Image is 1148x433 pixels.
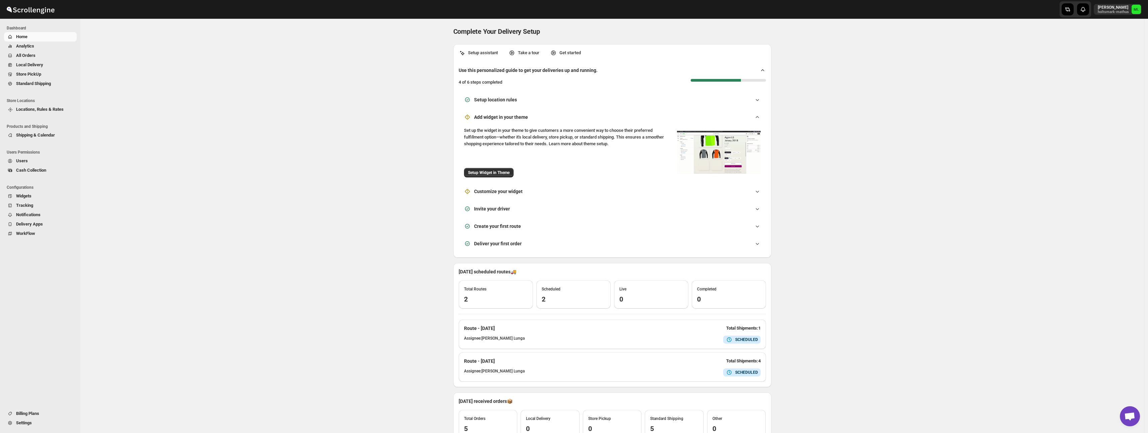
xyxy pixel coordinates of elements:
p: Total Shipments: 1 [726,325,761,332]
button: Analytics [4,41,77,51]
span: Completed [697,287,716,291]
span: Complete Your Delivery Setup [453,27,540,35]
span: Standard Shipping [650,416,683,421]
span: Scheduled [542,287,560,291]
p: Get started [559,50,581,56]
span: Total Orders [464,416,485,421]
p: [DATE] scheduled routes 🚚 [459,268,766,275]
span: Other [712,416,722,421]
h2: Route - [DATE] [464,325,495,332]
span: Shipping & Calendar [16,133,55,138]
h3: Deliver your first order [474,240,522,247]
h3: 5 [650,425,698,433]
p: Take a tour [518,50,539,56]
button: Settings [4,418,77,428]
h6: Assignee: [PERSON_NAME] Lunga [464,368,525,376]
p: [DATE] received orders 📦 [459,398,766,405]
h3: 0 [697,295,761,303]
span: Widgets [16,193,31,198]
p: Set up the widget in your theme to give customers a more convenient way to choose their preferred... [464,127,670,147]
span: Setup Widget in Theme [468,170,510,175]
p: holtsmark-mathus [1098,10,1129,14]
span: Settings [16,420,32,425]
button: Widgets [4,191,77,201]
button: WorkFlow [4,229,77,238]
button: Locations, Rules & Rates [4,105,77,114]
button: Tracking [4,201,77,210]
span: Configurations [7,185,77,190]
p: [PERSON_NAME] [1098,5,1129,10]
span: Notifications [16,212,41,217]
p: Setup assistant [468,50,498,56]
text: ML [1134,7,1139,12]
h3: 0 [712,425,761,433]
span: Locations, Rules & Rates [16,107,64,112]
span: Store Pickup [588,416,611,421]
span: Analytics [16,44,34,49]
b: SCHEDULED [735,337,758,342]
button: Shipping & Calendar [4,131,77,140]
h3: Customize your widget [474,188,523,195]
h3: Invite your driver [474,205,510,212]
span: Home [16,34,27,39]
img: Step detail visual [677,127,761,177]
a: Open chat [1120,406,1140,426]
b: SCHEDULED [735,370,758,375]
span: Total Routes [464,287,486,291]
p: Total Shipments: 4 [726,358,761,364]
span: Michael Lunga [1132,5,1141,14]
span: Delivery Apps [16,222,43,227]
h2: Route - [DATE] [464,358,495,364]
h3: 0 [588,425,636,433]
button: All Orders [4,51,77,60]
h3: 0 [619,295,683,303]
h3: Setup location rules [474,96,517,103]
span: Dashboard [7,25,77,31]
h3: 2 [542,295,605,303]
button: Notifications [4,210,77,220]
span: Cash Collection [16,168,46,173]
span: Users Permissions [7,150,77,155]
button: [PERSON_NAME]holtsmark-mathusMichael Lunga [1094,4,1142,15]
span: Local Delivery [16,62,43,67]
button: Home [4,32,77,41]
span: All Orders [16,53,35,58]
span: Store Locations [7,98,77,103]
h3: 2 [464,295,528,303]
span: Local Delivery [526,416,550,421]
span: Standard Shipping [16,81,51,86]
span: Live [619,287,626,291]
h2: Use this personalized guide to get your deliveries up and running. [459,67,598,74]
span: Products and Shipping [7,124,77,129]
button: Users [4,156,77,166]
span: WorkFlow [16,231,35,236]
span: Billing Plans [16,411,39,416]
h3: Add widget in your theme [474,114,528,120]
span: Store PickUp [16,72,41,77]
button: Delivery Apps [4,220,77,229]
span: Tracking [16,203,33,208]
h3: Create your first route [474,223,521,230]
button: Setup Widget in Theme [464,168,514,177]
h3: 5 [464,425,512,433]
button: Cash Collection [4,166,77,175]
img: ScrollEngine [5,1,56,18]
h6: Assignee: [PERSON_NAME] Lunga [464,336,525,344]
span: Users [16,158,28,163]
p: 4 of 6 steps completed [459,79,502,86]
h3: 0 [526,425,574,433]
button: Billing Plans [4,409,77,418]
